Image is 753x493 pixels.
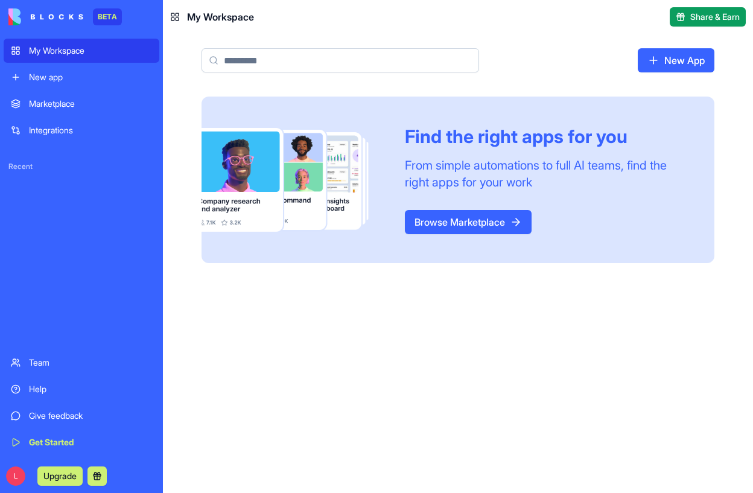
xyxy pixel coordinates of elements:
[29,383,152,395] div: Help
[405,210,532,234] a: Browse Marketplace
[4,92,159,116] a: Marketplace
[6,466,25,486] span: L
[29,410,152,422] div: Give feedback
[690,11,740,23] span: Share & Earn
[29,71,152,83] div: New app
[4,404,159,428] a: Give feedback
[8,8,122,25] a: BETA
[638,48,714,72] a: New App
[8,8,83,25] img: logo
[29,45,152,57] div: My Workspace
[29,98,152,110] div: Marketplace
[37,466,83,486] button: Upgrade
[29,124,152,136] div: Integrations
[37,469,83,482] a: Upgrade
[4,118,159,142] a: Integrations
[29,436,152,448] div: Get Started
[4,377,159,401] a: Help
[187,10,254,24] span: My Workspace
[405,157,685,191] div: From simple automations to full AI teams, find the right apps for your work
[4,430,159,454] a: Get Started
[4,65,159,89] a: New app
[4,162,159,171] span: Recent
[670,7,746,27] button: Share & Earn
[405,126,685,147] div: Find the right apps for you
[29,357,152,369] div: Team
[4,351,159,375] a: Team
[93,8,122,25] div: BETA
[202,128,386,232] img: Frame_181_egmpey.png
[4,39,159,63] a: My Workspace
